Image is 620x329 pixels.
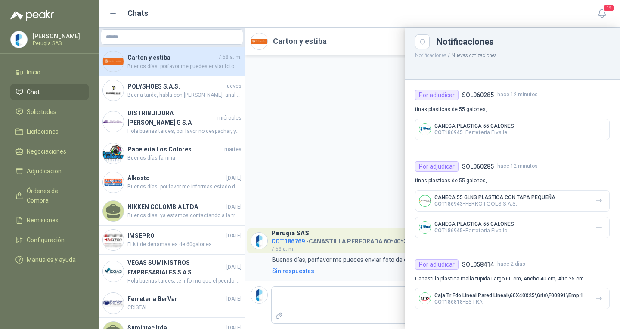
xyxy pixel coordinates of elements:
img: Company Logo [419,195,431,206]
a: Órdenes de Compra [10,183,89,209]
span: hace 2 días [497,260,525,268]
div: Por adjudicar [415,259,459,270]
p: Canastilla plastica malla tupida Largo 60 cm, Ancho 40 cm, Alto 25 cm. [415,275,610,283]
p: - FERROTOOLS S.A.S. [434,200,555,207]
span: Órdenes de Compra [27,186,81,205]
span: Negociaciones [27,147,66,156]
span: COT186945 [434,228,463,234]
h4: SOL058414 [462,260,494,269]
div: Por adjudicar [415,90,459,100]
p: tinas plásticas de 55 galones, [415,177,610,185]
span: hace 12 minutos [497,91,538,99]
span: Chat [27,87,40,97]
p: CANECA 55 GLNS PLASTICA CON TAPA PEQUEÑA [434,194,555,200]
a: Licitaciones [10,123,89,140]
span: COT186943 [434,201,463,207]
h4: SOL060285 [462,90,494,100]
p: tinas plásticas de 55 galones, [415,105,610,114]
button: 19 [594,6,610,22]
img: Logo peakr [10,10,54,21]
p: - ESTRA [434,298,583,305]
h1: Chats [127,7,148,19]
span: Solicitudes [27,107,56,117]
span: Licitaciones [27,127,59,136]
div: Por adjudicar [415,161,459,172]
span: Manuales y ayuda [27,255,76,264]
img: Company Logo [11,31,27,48]
p: - Ferreteria Fivalle [434,129,514,135]
span: 19 [603,4,615,12]
h4: SOL060285 [462,162,494,171]
p: [PERSON_NAME] [33,33,87,39]
p: CANECA PLASTICA 55 GALONES [434,123,514,129]
p: / Nuevas cotizaciones [405,49,620,60]
a: Solicitudes [10,104,89,120]
img: Company Logo [419,124,431,135]
button: Close [415,34,430,49]
span: COT186945 [434,129,463,135]
span: hace 12 minutos [497,162,538,170]
span: Inicio [27,68,40,77]
a: Configuración [10,232,89,248]
button: Notificaciones [415,52,446,58]
a: Negociaciones [10,143,89,160]
a: Adjudicación [10,163,89,179]
img: Company Logo [419,293,431,304]
span: COT186818 [434,299,463,305]
img: Company Logo [419,222,431,233]
a: Chat [10,84,89,100]
span: Remisiones [27,215,59,225]
span: Configuración [27,235,65,245]
p: CANECA PLASTICA 55 GALONES [434,221,514,227]
a: Manuales y ayuda [10,252,89,268]
p: Caja Tr Fdo Lineal Pared Lineal\60X40X25\Gris\F00891\Emp 1 [434,292,583,298]
p: - Ferreteria Fivalle [434,227,514,234]
span: Adjudicación [27,166,62,176]
div: Notificaciones [437,37,610,46]
p: Perugia SAS [33,41,87,46]
a: Remisiones [10,212,89,228]
a: Inicio [10,64,89,80]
